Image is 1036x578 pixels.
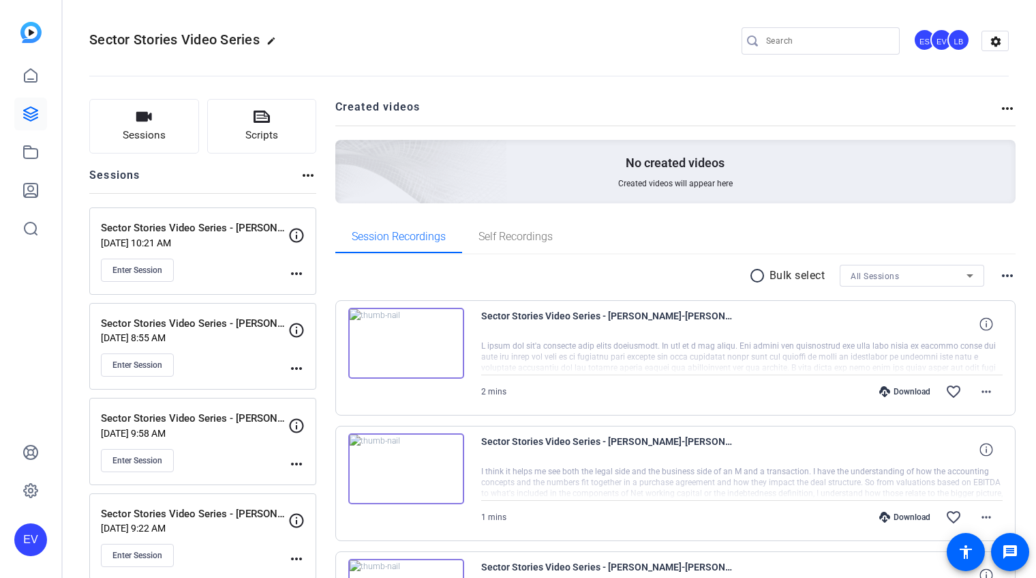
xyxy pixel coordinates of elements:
img: Creted videos background [183,5,508,301]
span: Enter Session [112,360,162,371]
div: ES [913,29,936,51]
mat-icon: more_horiz [999,268,1016,284]
p: Sector Stories Video Series - [PERSON_NAME] [101,316,288,332]
button: Scripts [207,99,317,154]
p: [DATE] 8:55 AM [101,332,288,343]
img: blue-gradient.svg [20,22,42,43]
button: Enter Session [101,449,174,472]
mat-icon: favorite_border [945,384,962,400]
mat-icon: more_horiz [300,167,316,184]
input: Search [766,33,889,49]
mat-icon: settings [982,31,1009,52]
ngx-avatar: Lauren Bavaro [947,29,971,53]
mat-icon: more_horiz [288,360,305,377]
div: Download [872,386,937,397]
mat-icon: favorite_border [945,509,962,525]
span: Sessions [123,128,166,143]
p: Sector Stories Video Series - [PERSON_NAME] [101,411,288,427]
p: Sector Stories Video Series - [PERSON_NAME] [101,220,288,236]
div: EV [14,523,47,556]
span: Session Recordings [352,231,446,242]
p: No created videos [626,155,725,171]
span: Created videos will appear here [618,178,733,189]
button: Sessions [89,99,199,154]
span: Sector Stories Video Series [89,31,260,48]
p: Bulk select [770,268,825,284]
span: Enter Session [112,265,162,276]
img: thumb-nail [348,308,464,379]
button: Enter Session [101,544,174,567]
h2: Sessions [89,167,140,193]
img: thumb-nail [348,433,464,504]
ngx-avatar: Eric Veazie [930,29,954,53]
span: Enter Session [112,455,162,466]
span: 2 mins [481,387,506,396]
div: Download [872,512,937,523]
mat-icon: more_horiz [978,384,994,400]
div: LB [947,29,970,51]
p: [DATE] 9:22 AM [101,523,288,534]
span: Self Recordings [478,231,553,242]
button: Enter Session [101,259,174,282]
mat-icon: radio_button_unchecked [749,268,770,284]
p: [DATE] 9:58 AM [101,428,288,439]
span: All Sessions [851,272,899,281]
mat-icon: more_horiz [288,456,305,472]
mat-icon: more_horiz [978,509,994,525]
span: Scripts [245,128,278,143]
span: 1 mins [481,512,506,522]
mat-icon: accessibility [958,544,974,560]
h2: Created videos [335,99,1000,126]
p: Sector Stories Video Series - [PERSON_NAME] [101,506,288,522]
mat-icon: edit [266,36,283,53]
mat-icon: message [1002,544,1018,560]
span: Sector Stories Video Series - [PERSON_NAME]-[PERSON_NAME]-2025-08-12-13-17-40-902-0 [481,433,733,466]
span: Enter Session [112,550,162,561]
ngx-avatar: Erin Silkowski [913,29,937,53]
mat-icon: more_horiz [288,265,305,282]
button: Enter Session [101,353,174,377]
p: [DATE] 10:21 AM [101,237,288,248]
div: EV [930,29,953,51]
span: Sector Stories Video Series - [PERSON_NAME]-[PERSON_NAME]-2025-08-12-13-19-08-541-0 [481,308,733,341]
mat-icon: more_horiz [999,100,1016,117]
mat-icon: more_horiz [288,551,305,567]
